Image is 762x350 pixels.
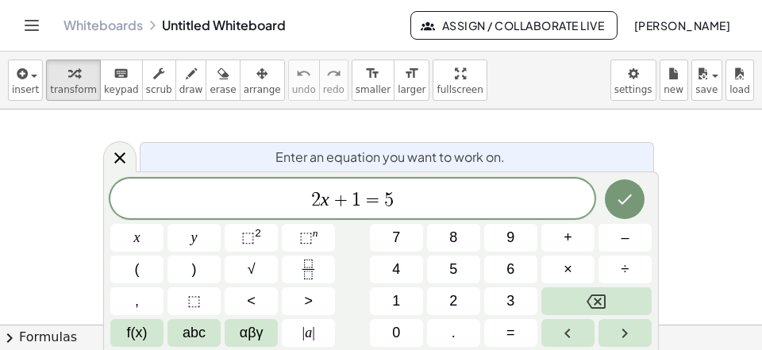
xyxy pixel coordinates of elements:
[427,319,480,347] button: .
[110,287,164,315] button: ,
[664,84,683,95] span: new
[275,148,505,167] span: Enter an equation you want to work on.
[104,84,139,95] span: keypad
[135,259,140,280] span: (
[302,322,315,344] span: a
[167,256,221,283] button: )
[167,224,221,252] button: y
[427,256,480,283] button: 5
[302,325,306,340] span: |
[633,18,730,33] span: [PERSON_NAME]
[282,224,335,252] button: Superscript
[225,224,278,252] button: Squared
[392,227,400,248] span: 7
[247,290,256,312] span: <
[282,287,335,315] button: Greater than
[244,84,281,95] span: arrange
[134,227,140,248] span: x
[312,325,315,340] span: |
[282,319,335,347] button: Absolute value
[210,84,236,95] span: erase
[605,179,645,219] button: Done
[541,287,652,315] button: Backspace
[135,290,139,312] span: ,
[506,322,515,344] span: =
[449,259,457,280] span: 5
[484,224,537,252] button: 9
[361,190,384,210] span: =
[427,287,480,315] button: 2
[370,319,423,347] button: 0
[622,259,629,280] span: ÷
[240,60,285,101] button: arrange
[484,256,537,283] button: 6
[225,256,278,283] button: Square root
[326,64,341,83] i: redo
[183,322,206,344] span: abc
[296,64,311,83] i: undo
[63,17,143,33] a: Whiteboards
[695,84,718,95] span: save
[541,224,595,252] button: Plus
[255,227,261,239] sup: 2
[424,18,604,33] span: Assign / Collaborate Live
[365,64,380,83] i: format_size
[288,60,320,101] button: undoundo
[167,287,221,315] button: Placeholder
[167,319,221,347] button: Alphabet
[394,60,429,101] button: format_sizelarger
[321,189,329,210] var: x
[110,256,164,283] button: (
[437,84,483,95] span: fullscreen
[146,84,172,95] span: scrub
[398,84,425,95] span: larger
[564,259,572,280] span: ×
[433,60,487,101] button: fullscreen
[187,290,201,312] span: ⬚
[323,84,344,95] span: redo
[292,84,316,95] span: undo
[392,259,400,280] span: 4
[449,227,457,248] span: 8
[356,84,391,95] span: smaller
[12,84,39,95] span: insert
[392,322,400,344] span: 0
[564,227,572,248] span: +
[506,290,514,312] span: 3
[621,11,743,40] button: [PERSON_NAME]
[725,60,754,101] button: load
[404,64,419,83] i: format_size
[206,60,240,101] button: erase
[506,227,514,248] span: 9
[179,84,203,95] span: draw
[352,60,394,101] button: format_sizesmaller
[175,60,207,101] button: draw
[100,60,143,101] button: keyboardkeypad
[50,84,97,95] span: transform
[225,287,278,315] button: Less than
[410,11,618,40] button: Assign / Collaborate Live
[127,322,148,344] span: f(x)
[329,190,352,210] span: +
[541,319,595,347] button: Left arrow
[449,290,457,312] span: 2
[729,84,750,95] span: load
[610,60,656,101] button: settings
[452,322,456,344] span: .
[370,256,423,283] button: 4
[691,60,722,101] button: save
[192,259,197,280] span: )
[240,322,264,344] span: αβγ
[46,60,101,101] button: transform
[304,290,313,312] span: >
[392,290,400,312] span: 1
[352,190,361,210] span: 1
[110,224,164,252] button: x
[370,287,423,315] button: 1
[598,224,652,252] button: Minus
[241,229,255,245] span: ⬚
[299,229,313,245] span: ⬚
[19,13,44,38] button: Toggle navigation
[311,190,321,210] span: 2
[427,224,480,252] button: 8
